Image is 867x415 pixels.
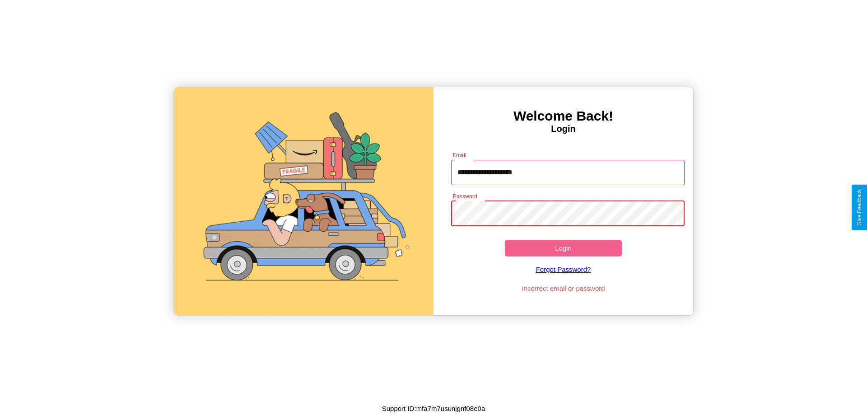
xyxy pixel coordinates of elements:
[453,151,467,159] label: Email
[447,282,681,294] p: Incorrect email or password
[447,256,681,282] a: Forgot Password?
[433,124,693,134] h4: Login
[433,108,693,124] h3: Welcome Back!
[382,402,485,415] p: Support ID: mfa7m7usunjgnf08e0a
[856,189,862,226] div: Give Feedback
[453,192,477,200] label: Password
[174,87,433,315] img: gif
[505,240,622,256] button: Login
